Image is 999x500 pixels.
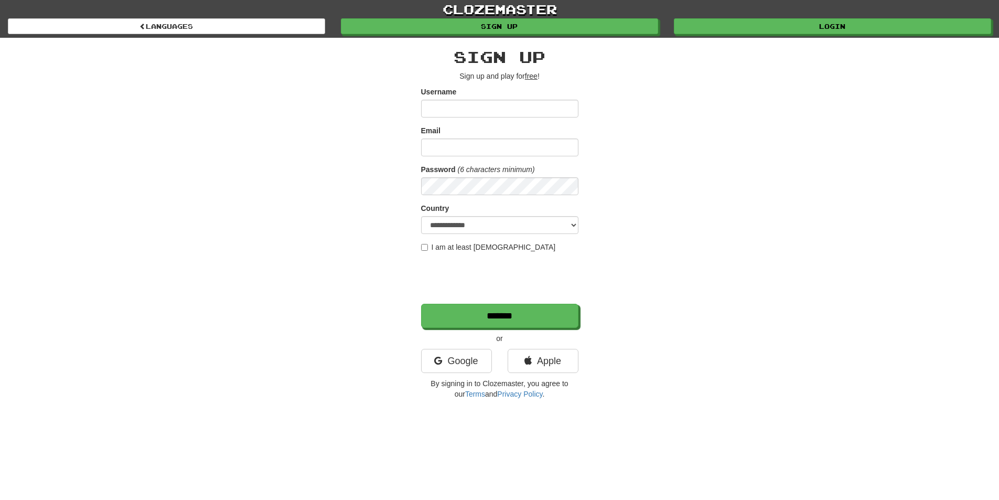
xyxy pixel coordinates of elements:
p: or [421,333,578,344]
a: Google [421,349,492,373]
label: Password [421,164,456,175]
u: free [525,72,538,80]
a: Login [674,18,991,34]
iframe: reCAPTCHA [421,258,581,299]
h2: Sign up [421,48,578,66]
a: Privacy Policy [497,390,542,398]
label: Country [421,203,449,214]
em: (6 characters minimum) [458,165,535,174]
a: Sign up [341,18,658,34]
label: Username [421,87,457,97]
p: By signing in to Clozemaster, you agree to our and . [421,378,578,399]
a: Apple [508,349,578,373]
a: Languages [8,18,325,34]
input: I am at least [DEMOGRAPHIC_DATA] [421,244,428,251]
a: Terms [465,390,485,398]
label: I am at least [DEMOGRAPHIC_DATA] [421,242,556,252]
p: Sign up and play for ! [421,71,578,81]
label: Email [421,125,441,136]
